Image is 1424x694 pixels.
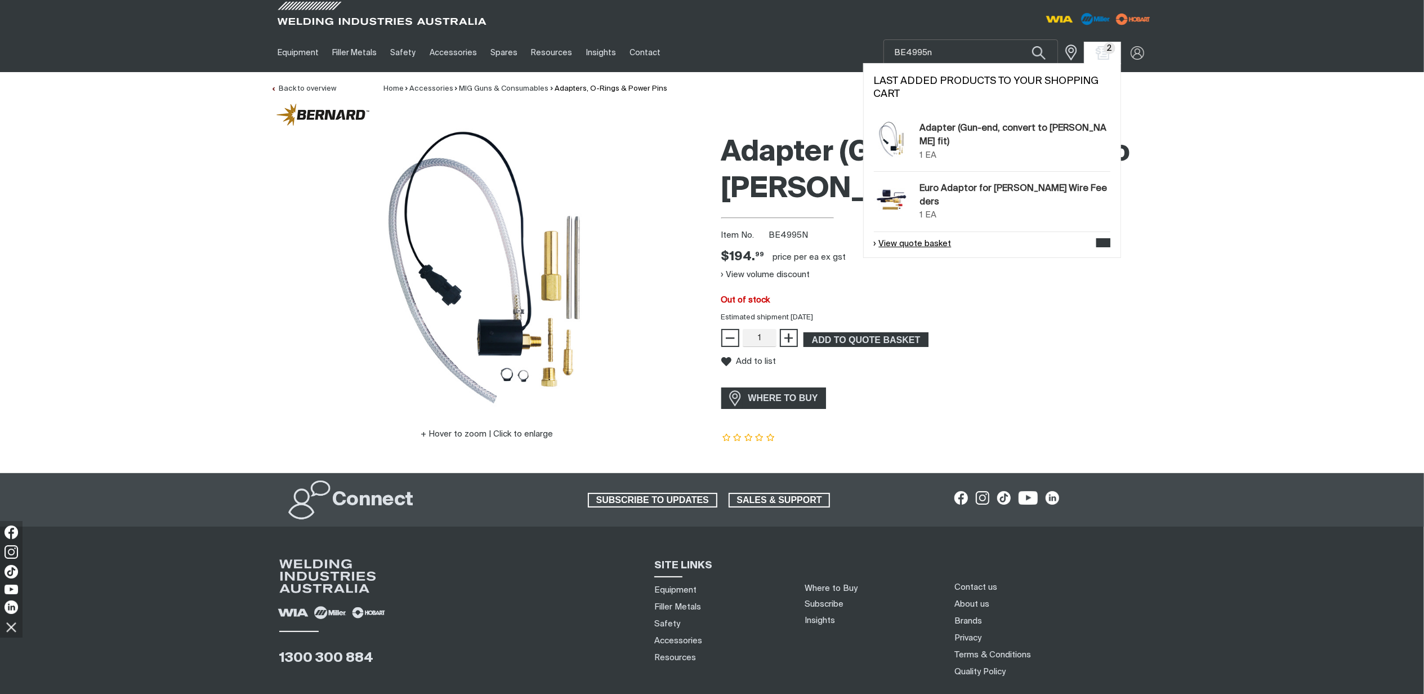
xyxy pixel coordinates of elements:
[1020,39,1058,66] button: Search products
[803,332,928,347] button: Add Adapter (Gun-end, convert to Bernard EZ fit) to the shopping cart
[729,493,831,508] a: SALES & SUPPORT
[346,129,628,411] img: Adapter (Gun-end, convert to Bernard EZ fit)
[721,249,765,265] span: $194.
[325,33,383,72] a: Filler Metals
[279,651,374,665] a: 1300 300 884
[271,33,933,72] nav: Main
[623,33,667,72] a: Contact
[654,560,712,571] span: SITE LINKS
[736,357,776,366] span: Add to list
[954,615,982,627] a: Brands
[919,182,1110,210] a: Euro Adaptor for [PERSON_NAME] Wire Feeders
[822,252,846,263] div: ex gst
[805,584,858,593] a: Where to Buy
[271,85,336,92] a: Back to overview
[333,488,414,513] h2: Connect
[773,252,819,263] div: price per EA
[555,85,667,92] a: Adapters, O-Rings & Power Pins
[2,617,21,637] img: hide socials
[423,33,484,72] a: Accessories
[769,231,808,239] span: BE4995N
[805,600,843,608] a: Subscribe
[589,493,716,508] span: SUBSCRIBE TO UPDATES
[925,209,936,222] div: EA
[721,357,776,367] button: Add to list
[524,33,579,72] a: Resources
[925,149,936,162] div: EA
[650,582,791,666] nav: Sitemap
[721,296,770,304] span: Out of stock
[409,85,453,92] a: Accessories
[5,545,18,559] img: Instagram
[383,83,667,95] nav: Breadcrumb
[730,493,829,508] span: SALES & SUPPORT
[1104,42,1115,54] span: 2
[874,75,1110,101] h2: Last added products to your shopping cart
[884,40,1057,65] input: Product name or item number...
[721,135,1154,208] h1: Adapter (Gun-End, Convert to [PERSON_NAME] EZ Fit)
[654,618,680,630] a: Safety
[805,332,927,347] span: ADD TO QUOTE BASKET
[5,600,18,614] img: LinkedIn
[712,312,1163,323] div: Estimated shipment [DATE]
[874,238,952,251] a: View quote basket
[874,122,910,158] img: Adapter (Gun-end, convert to Bernard EZ fit)
[874,188,910,212] img: Euro Adaptor for Miller Wire Feeders
[919,151,923,159] span: 1
[654,584,697,596] a: Equipment
[654,601,701,613] a: Filler Metals
[721,249,765,265] div: Price
[5,565,18,579] img: TikTok
[588,493,717,508] a: SUBSCRIBE TO UPDATES
[271,33,325,72] a: Equipment
[459,85,549,92] a: MIG Guns & Consumables
[721,265,810,283] button: View volume discount
[721,434,776,442] span: Rating: {0}
[383,85,404,92] a: Home
[756,251,765,257] sup: 99
[805,616,835,625] a: Insights
[1113,11,1154,28] img: miller
[954,632,981,644] a: Privacy
[783,328,794,348] span: +
[654,635,702,647] a: Accessories
[954,598,989,610] a: About us
[741,389,825,407] span: WHERE TO BUY
[919,211,923,219] span: 1
[484,33,524,72] a: Spares
[950,579,1166,680] nav: Footer
[954,666,1006,678] a: Quality Policy
[919,122,1110,149] a: Adapter (Gun-end, convert to [PERSON_NAME] fit)
[725,328,735,348] span: −
[579,33,623,72] a: Insights
[654,652,696,664] a: Resources
[1093,46,1111,60] a: Shopping cart (2 product(s))
[721,388,827,408] a: WHERE TO BUY
[721,229,767,242] span: Item No.
[414,428,560,441] button: Hover to zoom | Click to enlarge
[954,581,997,593] a: Contact us
[954,649,1031,661] a: Terms & Conditions
[5,526,18,539] img: Facebook
[383,33,422,72] a: Safety
[5,585,18,594] img: YouTube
